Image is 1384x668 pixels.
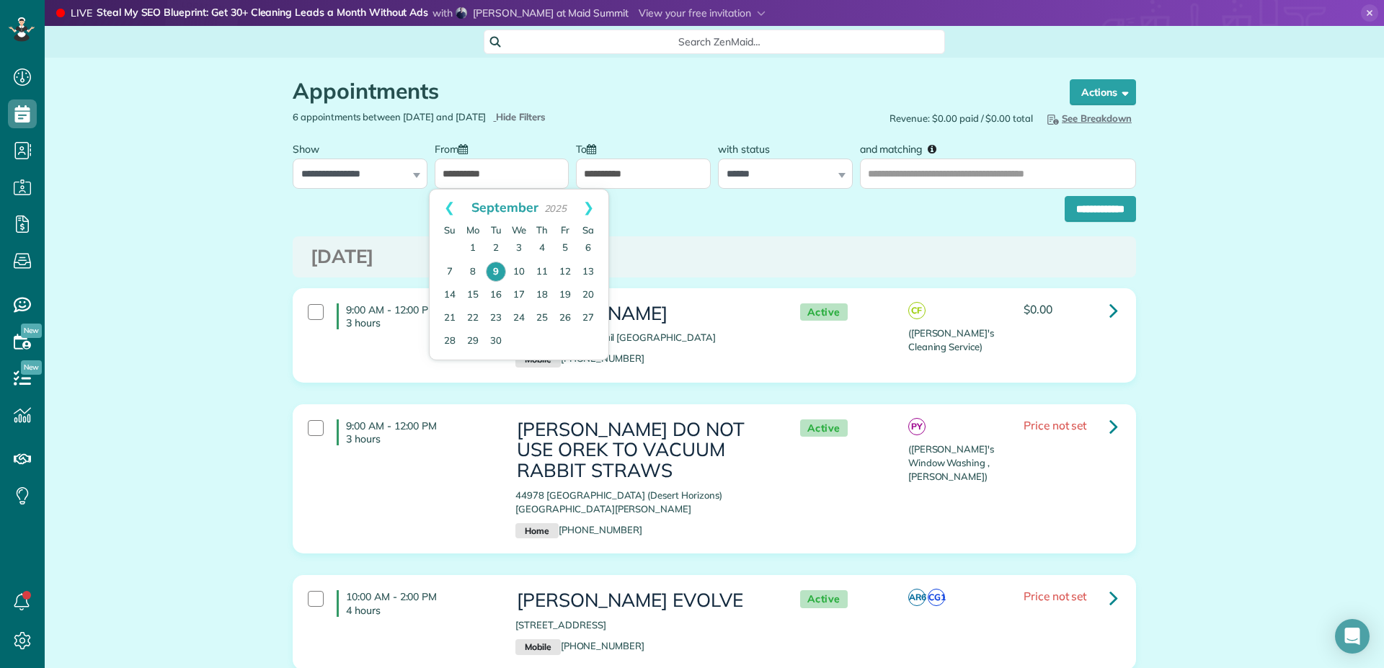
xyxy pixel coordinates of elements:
h3: [PERSON_NAME] EVOLVE [515,590,771,611]
img: jonathan-rodrigues-1e5371cb4a9a46eb16665235fd7a13046ed8d1c2ef2990724ac59ee3a94a2827.jpg [456,7,467,19]
span: CG1 [928,589,945,606]
h4: 9:00 AM - 12:00 PM [337,419,494,445]
span: Sunday [444,224,456,236]
a: 12 [554,261,577,284]
a: 24 [507,307,531,330]
span: 2025 [544,202,567,214]
a: 18 [531,284,554,307]
button: Actions [1070,79,1136,105]
a: 20 [577,284,600,307]
button: See Breakdown [1040,110,1136,126]
span: Saturday [582,224,594,236]
span: See Breakdown [1044,112,1132,124]
label: and matching [860,135,947,161]
span: AR6 [908,589,926,606]
a: 11 [531,261,554,284]
a: Prev [430,190,469,226]
p: [STREET_ADDRESS] [515,618,771,632]
a: Mobile[PHONE_NUMBER] [515,640,644,651]
span: Active [800,419,848,437]
span: Monday [466,224,479,236]
a: 14 [438,284,461,307]
p: 4 hours [346,604,494,617]
small: Mobile [515,639,560,655]
a: 2 [484,237,507,260]
span: with [432,6,453,19]
a: 29 [461,330,484,353]
strong: Steal My SEO Blueprint: Get 30+ Cleaning Leads a Month Without Ads [97,6,428,21]
h3: [PERSON_NAME] [515,303,771,324]
label: From [435,135,475,161]
a: 16 [484,284,507,307]
h1: Appointments [293,79,1042,103]
span: September [471,199,538,215]
a: Mobile[PHONE_NUMBER] [515,352,644,364]
span: Hide Filters [496,110,546,124]
a: 27 [577,307,600,330]
a: 3 [507,237,531,260]
a: 5 [554,237,577,260]
a: 10 [507,261,531,284]
a: 4 [531,237,554,260]
span: Thursday [536,224,548,236]
label: To [576,135,603,161]
a: 30 [484,330,507,353]
a: 22 [461,307,484,330]
span: CF [908,302,926,319]
span: $0.00 [1024,302,1052,316]
div: Open Intercom Messenger [1335,619,1370,654]
span: Active [800,590,848,608]
a: 8 [461,261,484,284]
a: Hide Filters [493,111,546,123]
p: 44978 [GEOGRAPHIC_DATA] (Desert Horizons) [GEOGRAPHIC_DATA][PERSON_NAME] [515,489,771,516]
span: PY [908,418,926,435]
span: Friday [561,224,569,236]
a: 25 [531,307,554,330]
a: 28 [438,330,461,353]
span: Revenue: $0.00 paid / $0.00 total [890,112,1033,125]
a: 7 [438,261,461,284]
span: New [21,324,42,338]
p: 73485 Buckboard Trail [GEOGRAPHIC_DATA] [515,331,771,344]
span: Price not set [1024,418,1087,432]
div: 6 appointments between [DATE] and [DATE] [282,110,714,124]
a: Home[PHONE_NUMBER] [515,524,642,535]
p: 3 hours [346,432,494,445]
h3: [DATE] [311,246,1118,267]
h3: [PERSON_NAME] DO NOT USE OREK TO VACUUM RABBIT STRAWS [515,419,771,481]
span: Tuesday [491,224,502,236]
a: 1 [461,237,484,260]
h4: 9:00 AM - 12:00 PM [337,303,494,329]
span: Active [800,303,848,321]
small: Home [515,523,558,539]
span: ([PERSON_NAME]'s Cleaning Service) [908,327,994,352]
a: 26 [554,307,577,330]
a: 19 [554,284,577,307]
a: 6 [577,237,600,260]
span: Price not set [1024,589,1087,603]
span: ([PERSON_NAME]'s Window Washing , [PERSON_NAME]) [908,443,994,482]
a: 17 [507,284,531,307]
h4: 10:00 AM - 2:00 PM [337,590,494,616]
span: [PERSON_NAME] at Maid Summit [473,6,629,19]
a: 15 [461,284,484,307]
span: New [21,360,42,375]
a: 23 [484,307,507,330]
a: Next [569,190,608,226]
a: 9 [486,262,506,282]
a: 13 [577,261,600,284]
span: Wednesday [512,224,526,236]
p: 3 hours [346,316,494,329]
a: 21 [438,307,461,330]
